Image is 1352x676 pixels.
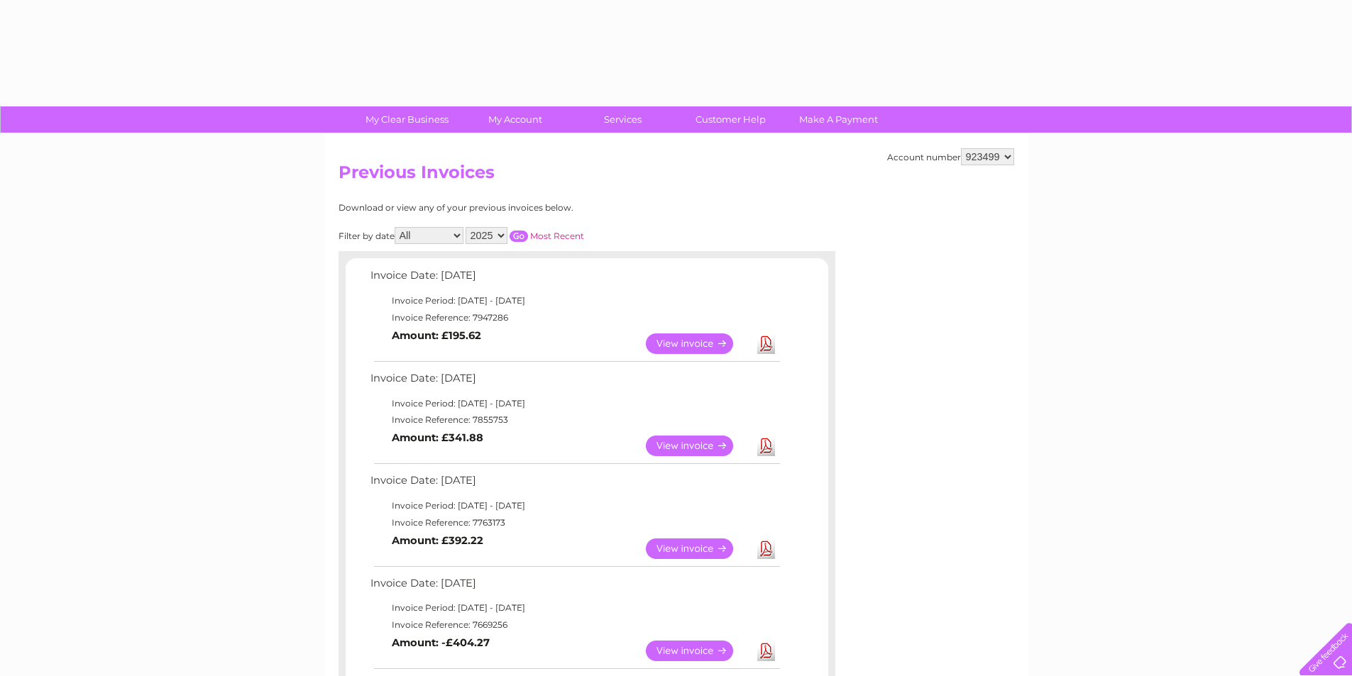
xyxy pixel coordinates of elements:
td: Invoice Reference: 7947286 [367,309,782,326]
b: Amount: £341.88 [392,431,483,444]
a: Services [564,106,681,133]
div: Download or view any of your previous invoices below. [339,203,711,213]
td: Invoice Date: [DATE] [367,574,782,600]
b: Amount: £392.22 [392,534,483,547]
td: Invoice Date: [DATE] [367,266,782,292]
td: Invoice Period: [DATE] - [DATE] [367,497,782,514]
td: Invoice Period: [DATE] - [DATE] [367,395,782,412]
td: Invoice Reference: 7763173 [367,514,782,531]
td: Invoice Period: [DATE] - [DATE] [367,599,782,616]
td: Invoice Date: [DATE] [367,369,782,395]
td: Invoice Reference: 7669256 [367,616,782,633]
a: Make A Payment [780,106,897,133]
a: My Account [456,106,573,133]
b: Amount: £195.62 [392,329,481,342]
a: View [646,333,750,354]
a: Download [757,333,775,354]
a: Download [757,538,775,559]
a: Most Recent [530,231,584,241]
a: View [646,436,750,456]
a: Download [757,641,775,661]
a: View [646,641,750,661]
a: Download [757,436,775,456]
div: Filter by date [339,227,711,244]
a: Customer Help [672,106,789,133]
td: Invoice Reference: 7855753 [367,411,782,428]
a: View [646,538,750,559]
h2: Previous Invoices [339,162,1014,189]
td: Invoice Date: [DATE] [367,471,782,497]
b: Amount: -£404.27 [392,636,490,649]
a: My Clear Business [348,106,466,133]
td: Invoice Period: [DATE] - [DATE] [367,292,782,309]
div: Account number [887,148,1014,165]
